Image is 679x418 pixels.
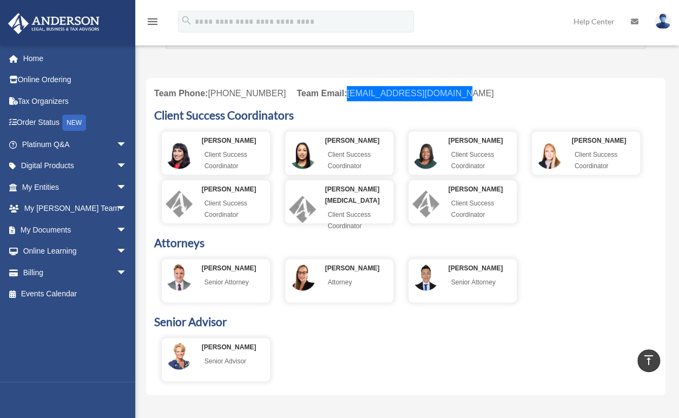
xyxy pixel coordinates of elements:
div: Client Success Coordinator [202,147,275,175]
a: Platinum Q&Aarrow_drop_down [8,134,143,155]
div: Client Success Coordinator [325,147,398,175]
div: [PERSON_NAME] [202,342,275,353]
img: thumbnail [412,190,439,217]
h3: Senior Advisor [154,316,657,333]
div: [PERSON_NAME] [325,135,398,147]
h3: Client Success Coordinators [154,109,657,126]
span: arrow_drop_down [116,241,138,263]
span: arrow_drop_down [116,198,138,220]
img: thumbnail [166,190,193,217]
img: Anderson Advisors Platinum Portal [5,13,103,34]
a: Billingarrow_drop_down [8,262,143,283]
img: thumbnail [166,342,193,369]
div: [PERSON_NAME] [449,263,522,274]
span: arrow_drop_down [116,219,138,241]
div: Senior Attorney [202,274,275,291]
a: Home [8,48,143,69]
img: thumbnail [289,196,316,223]
div: [PERSON_NAME] [202,135,275,147]
div: Client Success Coordinator [572,147,645,175]
i: search [181,15,193,26]
a: menu [146,19,159,28]
span: arrow_drop_down [116,155,138,177]
div: [PERSON_NAME] [202,184,275,195]
div: [PERSON_NAME][MEDICAL_DATA] [325,184,398,207]
div: [EMAIL_ADDRESS][DOMAIN_NAME] [296,86,493,101]
div: Senior Attorney [449,274,522,291]
a: Tax Organizers [8,90,143,112]
img: thumbnail [289,142,316,169]
div: Senior Advisor [202,353,275,370]
div: Client Success Coordinator [325,207,398,235]
i: menu [146,15,159,28]
a: Digital Productsarrow_drop_down [8,155,143,177]
div: [PERSON_NAME] [449,135,522,147]
div: [PERSON_NAME] [325,263,398,274]
div: [PHONE_NUMBER] [154,86,286,101]
h3: Attorneys [154,237,657,254]
a: Events Calendar [8,283,143,305]
div: [PERSON_NAME] [572,135,645,147]
img: thumbnail [536,142,563,169]
div: Client Success Coordinator [202,195,275,223]
a: Online Ordering [8,69,143,91]
img: User Pic [655,14,671,29]
div: Client Success Coordinator [449,195,522,223]
a: Order StatusNEW [8,112,143,134]
span: arrow_drop_down [116,176,138,198]
img: thumbnail [412,263,439,290]
i: vertical_align_top [642,354,655,367]
img: thumbnail [166,142,193,169]
a: My Documentsarrow_drop_down [8,219,143,241]
a: vertical_align_top [637,349,660,372]
img: thumbnail [289,263,316,290]
a: My [PERSON_NAME] Teamarrow_drop_down [8,198,143,220]
span: Team Phone: [154,89,208,98]
img: thumbnail [412,142,439,169]
span: arrow_drop_down [116,262,138,284]
div: [PERSON_NAME] [449,184,522,195]
div: Client Success Coordinator [449,147,522,175]
div: Attorney [325,274,398,291]
div: NEW [62,115,86,131]
a: Online Learningarrow_drop_down [8,241,143,262]
div: [PERSON_NAME] [202,263,275,274]
a: My Entitiesarrow_drop_down [8,176,143,198]
img: thumbnail [166,263,193,290]
span: arrow_drop_down [116,134,138,156]
span: Team Email: [296,89,347,98]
